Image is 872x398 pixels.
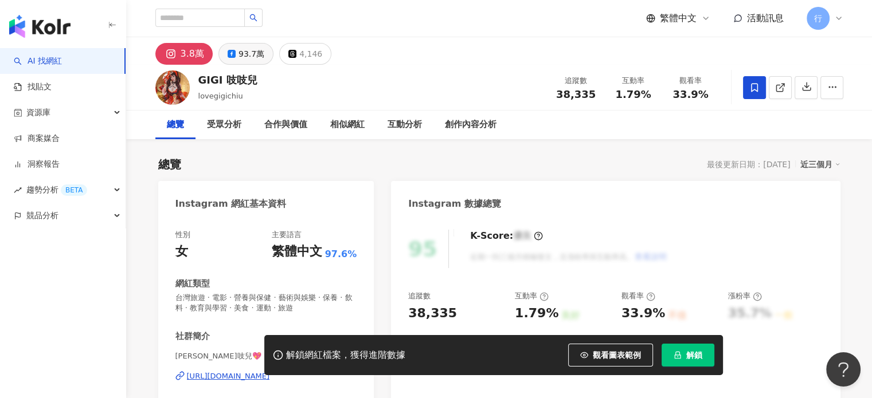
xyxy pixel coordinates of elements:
[408,305,457,322] div: 38,335
[662,344,714,367] button: 解鎖
[272,230,302,240] div: 主要語言
[238,46,264,62] div: 93.7萬
[728,291,762,301] div: 漲粉率
[9,15,71,38] img: logo
[686,350,702,360] span: 解鎖
[14,81,52,93] a: 找貼文
[325,248,357,261] span: 97.6%
[198,92,243,100] span: lovegigichiu
[175,293,357,313] span: 台灣旅遊 · 電影 · 營養與保健 · 藝術與娛樂 · 保養 · 飲料 · 教育與學習 · 美食 · 運動 · 旅遊
[26,203,58,228] span: 競品分析
[470,230,543,242] div: K-Score :
[515,291,549,301] div: 互動率
[408,291,431,301] div: 追蹤數
[249,14,257,22] span: search
[672,89,708,100] span: 33.9%
[167,118,184,132] div: 總覽
[207,118,241,132] div: 受眾分析
[747,13,784,23] span: 活動訊息
[14,159,60,170] a: 洞察報告
[155,43,213,65] button: 3.8萬
[621,305,665,322] div: 33.9%
[175,230,190,240] div: 性別
[621,291,655,301] div: 觀看率
[515,305,558,322] div: 1.79%
[218,43,273,65] button: 93.7萬
[568,344,653,367] button: 觀看圖表範例
[330,118,365,132] div: 相似網紅
[14,133,60,144] a: 商案媒合
[264,118,307,132] div: 合作與價值
[175,198,287,210] div: Instagram 網紅基本資料
[388,118,422,132] div: 互動分析
[556,88,596,100] span: 38,335
[593,350,641,360] span: 觀看圖表範例
[615,89,651,100] span: 1.79%
[707,160,790,169] div: 最後更新日期：[DATE]
[299,46,322,62] div: 4,146
[800,157,840,172] div: 近三個月
[181,46,204,62] div: 3.8萬
[554,75,598,86] div: 追蹤數
[279,43,331,65] button: 4,146
[14,186,22,194] span: rise
[61,184,87,196] div: BETA
[187,371,270,381] div: [URL][DOMAIN_NAME]
[14,56,62,67] a: searchAI 找網紅
[445,118,496,132] div: 創作內容分析
[408,198,501,210] div: Instagram 數據總覽
[272,243,322,261] div: 繁體中文
[814,12,822,25] span: 行
[26,100,50,125] span: 資源庫
[175,371,357,381] a: [URL][DOMAIN_NAME]
[660,12,697,25] span: 繁體中文
[669,75,713,86] div: 觀看率
[198,73,257,87] div: GIGI 吱吱兒
[155,70,190,105] img: KOL Avatar
[612,75,655,86] div: 互動率
[175,278,210,290] div: 網紅類型
[175,243,188,261] div: 女
[158,156,181,172] div: 總覽
[175,330,210,342] div: 社群簡介
[26,177,87,203] span: 趨勢分析
[286,349,405,361] div: 解鎖網紅檔案，獲得進階數據
[674,351,682,359] span: lock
